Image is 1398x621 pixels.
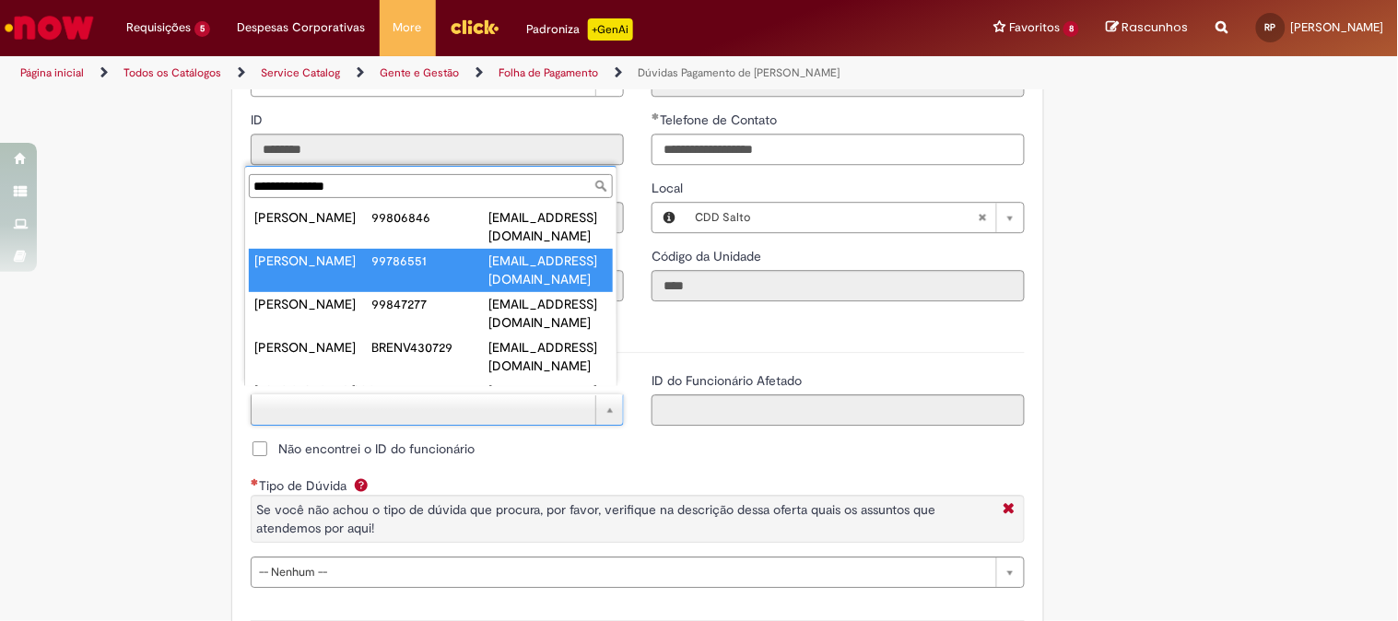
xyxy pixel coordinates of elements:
div: 99847277 [372,295,489,313]
div: [EMAIL_ADDRESS][DOMAIN_NAME] [489,252,606,288]
div: [EMAIL_ADDRESS][DOMAIN_NAME] [489,295,606,332]
div: 99806846 [372,208,489,227]
div: [EMAIL_ADDRESS][DOMAIN_NAME] [489,208,606,245]
div: BRENV430729 [372,338,489,357]
div: 99786551 [372,252,489,270]
div: [EMAIL_ADDRESS][DOMAIN_NAME] [489,338,606,375]
div: [PERSON_NAME] [255,295,372,313]
div: [EMAIL_ADDRESS][DOMAIN_NAME] [489,381,606,418]
div: BRNTT801623 [372,381,489,400]
div: [PERSON_NAME] [255,252,372,270]
ul: Funcionário Afetado [245,202,617,386]
div: [PERSON_NAME] [255,381,372,400]
div: [PERSON_NAME] [255,208,372,227]
div: [PERSON_NAME] [255,338,372,357]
